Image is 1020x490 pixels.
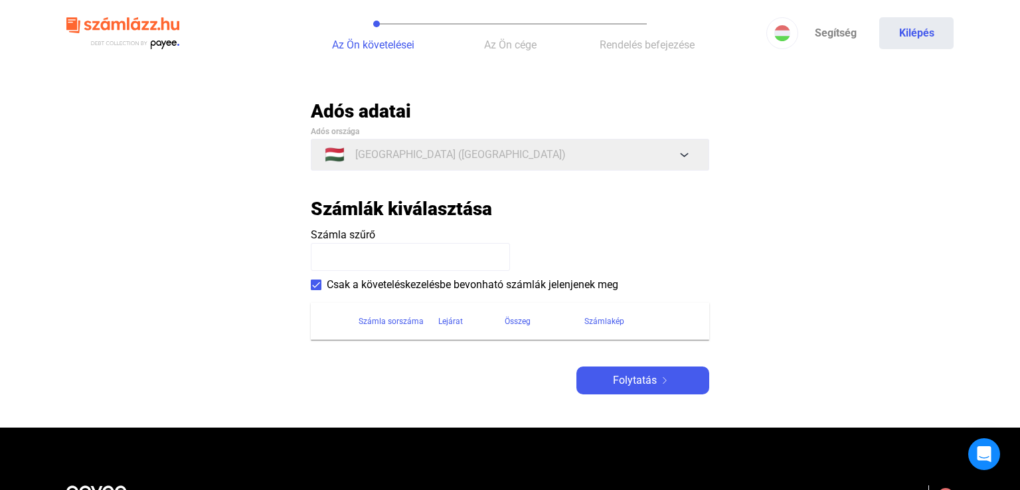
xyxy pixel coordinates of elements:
span: Számla szűrő [311,228,375,241]
img: arrow-right-white [657,377,673,384]
div: Számlakép [584,313,693,329]
button: 🇭🇺[GEOGRAPHIC_DATA] ([GEOGRAPHIC_DATA]) [311,139,709,171]
div: Open Intercom Messenger [968,438,1000,470]
div: Összeg [505,313,584,329]
span: [GEOGRAPHIC_DATA] ([GEOGRAPHIC_DATA]) [355,147,566,163]
span: 🇭🇺 [325,147,345,163]
div: Lejárat [438,313,463,329]
a: Segítség [798,17,873,49]
h2: Számlák kiválasztása [311,197,492,220]
span: Az Ön követelései [332,39,414,51]
span: Csak a követeléskezelésbe bevonható számlák jelenjenek meg [327,277,618,293]
button: Folytatásarrow-right-white [576,367,709,394]
span: Folytatás [613,372,657,388]
h2: Adós adatai [311,100,709,123]
div: Összeg [505,313,531,329]
span: Az Ön cége [484,39,537,51]
div: Lejárat [438,313,505,329]
button: Kilépés [879,17,954,49]
div: Számlakép [584,313,624,329]
img: szamlazzhu-logo [66,12,179,55]
img: HU [774,25,790,41]
div: Számla sorszáma [359,313,438,329]
span: Rendelés befejezése [600,39,695,51]
button: HU [766,17,798,49]
span: Adós országa [311,127,359,136]
div: Számla sorszáma [359,313,424,329]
